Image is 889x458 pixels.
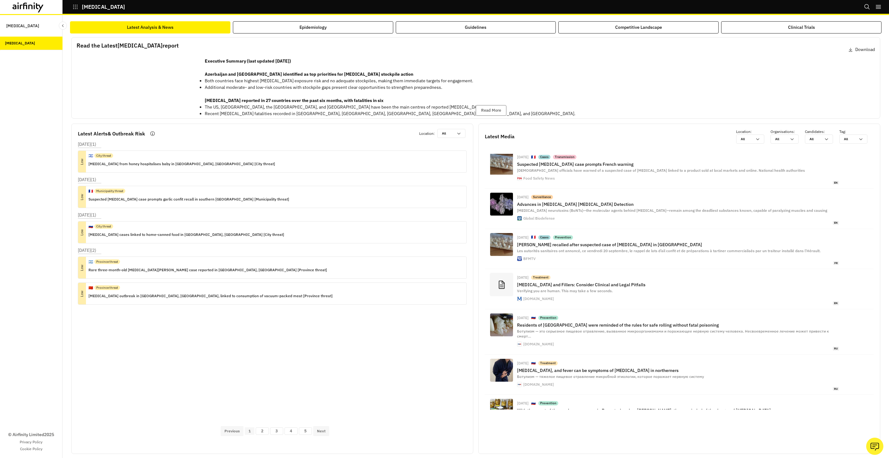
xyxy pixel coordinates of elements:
p: Low [71,264,93,272]
img: e6de48e610f6affefb7a1d99dd07d70a.jpg [490,359,513,382]
p: City threat [96,153,111,158]
button: 2 [256,427,269,435]
p: 🇫🇷 [531,235,536,240]
p: Low [71,193,93,201]
div: Global Biodefense [523,216,555,220]
p: Rare three-month-old [MEDICAL_DATA][PERSON_NAME] case reported in [GEOGRAPHIC_DATA], [GEOGRAPHIC_... [88,267,327,273]
img: e8fb93d58a133fa292838567d1e798ec.jpg [490,399,513,422]
p: 🇨🇳 [88,285,93,291]
span: Ботулизм — тяжелое пищевое отравление микробной этиологии, которое поражает нервную систему [517,374,704,379]
p: [MEDICAL_DATA] [6,20,39,32]
span: en [833,301,839,305]
p: [MEDICAL_DATA] cases linked to home-canned food in [GEOGRAPHIC_DATA], [GEOGRAPHIC_DATA] [City thr... [88,231,284,238]
p: [MEDICAL_DATA] [82,4,125,10]
div: Epidemiology [299,24,327,31]
img: apple-touch-icon-180.png [517,342,522,346]
p: [MEDICAL_DATA] from honey hospitalises baby in [GEOGRAPHIC_DATA], [GEOGRAPHIC_DATA] [City threat] [88,160,275,167]
p: Prevention [540,401,556,405]
p: [MEDICAL_DATA] and Fillers: Consider Clinical and Legal Pitfalls [517,282,839,287]
p: Province threat [96,285,118,290]
span: Les autorités sanitaires ont annoncé, ce vendredi 20 septembre, le rappel de lots d’ail confit et... [517,248,821,253]
p: 🇷🇺 [531,401,536,406]
span: en [833,221,839,225]
span: Verifying you are human. This may take a few seconds. [517,288,613,293]
p: With the onset of the mushroom season in Rospotrebnadzor [PERSON_NAME], they reminded of the dang... [517,408,839,413]
a: [DATE]🇫🇷CasesPrevention[PERSON_NAME] recalled after suspected case of [MEDICAL_DATA] in [GEOGRAPH... [485,229,874,269]
div: [DATE] [517,195,529,199]
p: Candidates : [805,129,839,135]
p: Both countries face highest [MEDICAL_DATA] exposure risk and no adequate stockpiles, making them ... [205,78,575,84]
div: [DATE] [517,316,529,320]
img: faviconV2 [517,297,522,301]
button: [MEDICAL_DATA] [73,2,125,12]
img: garlic-france-botulism-sept-25.png [490,153,513,176]
div: [DATE] [517,401,529,405]
p: 🇮🇱 [88,153,93,159]
a: [DATE]🇫🇷CasesTransmissionSuspected [MEDICAL_DATA] case prompts French warning[DEMOGRAPHIC_DATA] o... [485,149,874,189]
p: Prevention [540,316,556,320]
button: 4 [284,427,298,435]
button: 1 [245,427,254,435]
span: en [833,181,839,185]
img: 91e5f7dd9bec1357f977437fa523b198.jpg [490,313,513,336]
div: [DOMAIN_NAME] [523,342,554,346]
div: [MEDICAL_DATA] [5,40,35,46]
button: Next [313,426,329,436]
p: Low [71,158,93,165]
p: Suspected [MEDICAL_DATA] case prompts French warning [517,162,839,167]
div: Food Safety News [523,176,555,180]
img: apple-touch-icon-180.png [517,382,522,387]
img: cropped-siteicon-270x270.png [517,176,522,181]
button: Search [864,2,870,12]
div: [DOMAIN_NAME] [523,297,554,301]
p: 🇫🇷 [88,188,93,194]
span: Ботулизм — это серьезное пищевое отравление, вызванное микроорганизмами и поражающее нервную сист... [517,329,829,339]
p: Latest Alerts & Outbreak Risk [78,130,145,137]
img: botulinum-neurotoxin-federal-select-agent.jpg [490,193,513,216]
div: Latest Analysis & News [127,24,173,31]
div: BFMTV [523,257,536,261]
p: 🇷🇺 [531,315,536,320]
button: 5 [299,427,312,435]
div: [DATE] [517,276,529,279]
img: apple-icon-228x228.png [517,257,522,261]
div: [DOMAIN_NAME] [523,383,554,386]
p: © Airfinity Limited 2025 [8,431,54,438]
p: Tag : [839,129,874,135]
strong: Executive Summary (last updated [DATE]) Azerbaijan and [GEOGRAPHIC_DATA] identified as top priori... [205,58,413,77]
p: Additional moderate- and low-risk countries with stockpile gaps present clear opportunities to st... [205,84,575,91]
p: Cases [540,235,549,240]
div: Competitive Landscape [615,24,662,31]
p: [MEDICAL_DATA], and fever can be symptoms of [MEDICAL_DATA] in northerners [517,368,839,373]
p: Organisations : [771,129,805,135]
p: Recent [MEDICAL_DATA] fatalities recorded in [GEOGRAPHIC_DATA], [GEOGRAPHIC_DATA], [GEOGRAPHIC_DA... [205,110,575,117]
a: Cookie Policy [20,446,43,452]
strong: [MEDICAL_DATA] reported in 27 countries over the past six months, with fatalities in six [205,98,384,103]
p: Prevention [555,235,571,240]
p: 🇫🇷 [531,155,536,160]
button: Previous [221,426,244,436]
p: 🇦🇷 [88,259,93,265]
p: Low [71,290,93,298]
p: [DATE] ( 1 ) [78,212,96,218]
a: [DATE]SurveillanceAdvances in [MEDICAL_DATA] [MEDICAL_DATA] Detection[MEDICAL_DATA] neurotoxins (... [485,189,874,229]
p: The US, [GEOGRAPHIC_DATA], the [GEOGRAPHIC_DATA], and [GEOGRAPHIC_DATA] have been the main centre... [205,104,575,110]
p: Municipality threat [96,189,123,193]
p: Read the Latest [MEDICAL_DATA] report [77,41,179,50]
div: [DATE] [517,361,529,365]
div: [DATE] [517,155,529,159]
p: 🇷🇺 [88,224,93,229]
p: [DATE] ( 1 ) [78,141,96,148]
span: [DEMOGRAPHIC_DATA] officials have warned of a suspected case of [MEDICAL_DATA] linked to a produc... [517,168,805,173]
div: Guidelines [465,24,486,31]
p: Treatment [533,275,549,280]
p: Location : [736,129,771,135]
p: 🇷🇺 [531,360,536,366]
p: [DATE] ( 2 ) [78,247,96,254]
a: [DATE]Treatment[MEDICAL_DATA] and Fillers: Consider Clinical and Legal PitfallsVerifying you are ... [485,269,874,309]
p: [MEDICAL_DATA] outbreak in [GEOGRAPHIC_DATA], [GEOGRAPHIC_DATA], linked to consumption of vacuum-... [88,293,333,299]
p: Click on the image to open the report [77,108,192,115]
p: Latest Media [485,133,515,140]
p: Surveillance [533,195,551,199]
p: Advances in [MEDICAL_DATA] [MEDICAL_DATA] Detection [517,202,839,207]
